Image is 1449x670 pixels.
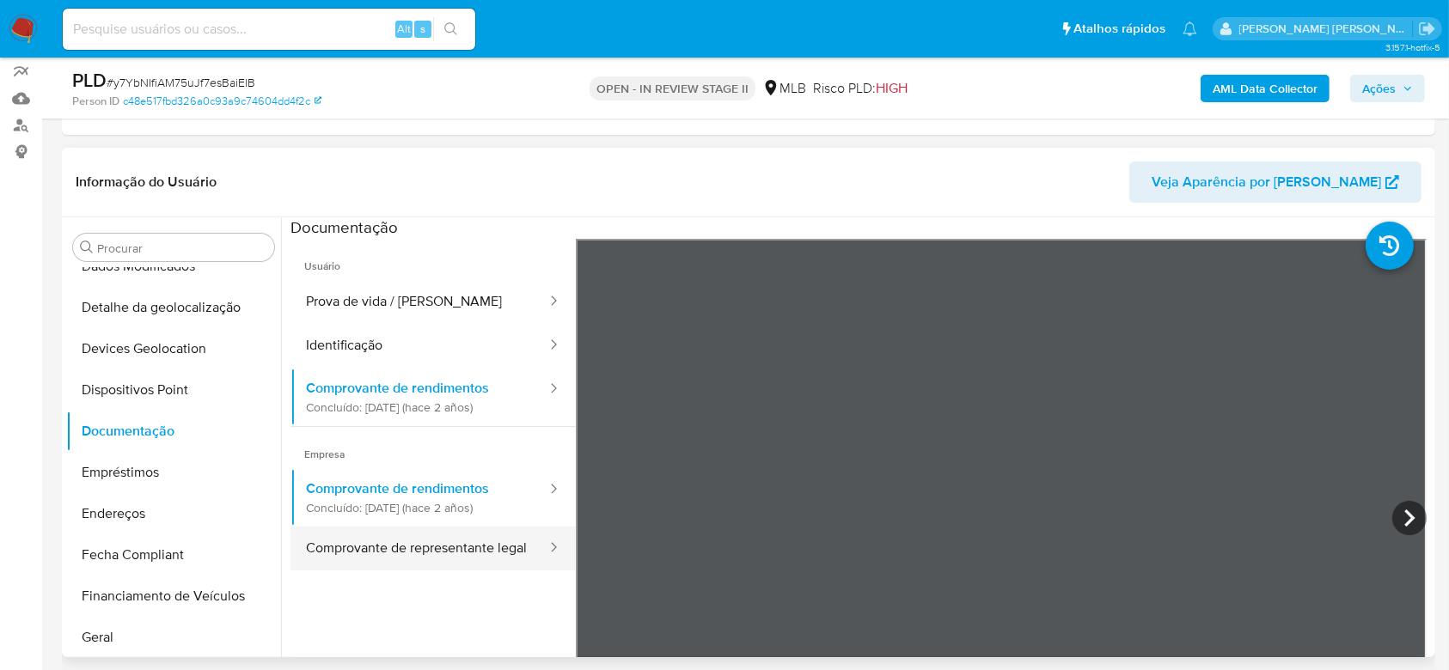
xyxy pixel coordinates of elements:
[76,174,217,191] h1: Informação do Usuário
[1073,20,1165,38] span: Atalhos rápidos
[66,576,281,617] button: Financiamento de Veículos
[123,94,321,109] a: c48e517fbd326a0c93a9c74604dd4f2c
[397,21,411,37] span: Alt
[72,94,119,109] b: Person ID
[66,411,281,452] button: Documentação
[1362,75,1396,102] span: Ações
[420,21,425,37] span: s
[433,17,468,41] button: search-icon
[66,534,281,576] button: Fecha Compliant
[66,617,281,658] button: Geral
[66,493,281,534] button: Endereços
[590,76,755,100] p: OPEN - IN REVIEW STAGE II
[1152,161,1381,203] span: Veja Aparência por [PERSON_NAME]
[66,452,281,493] button: Empréstimos
[66,287,281,328] button: Detalhe da geolocalização
[72,66,107,94] b: PLD
[80,241,94,254] button: Procurar
[1183,21,1197,36] a: Notificações
[813,79,908,98] span: Risco PLD:
[1129,161,1421,203] button: Veja Aparência por [PERSON_NAME]
[1201,75,1330,102] button: AML Data Collector
[66,369,281,411] button: Dispositivos Point
[107,74,255,91] span: # y7YbNIfiAM75uJf7esBaiElB
[876,78,908,98] span: HIGH
[97,241,267,256] input: Procurar
[63,18,475,40] input: Pesquise usuários ou casos...
[762,79,806,98] div: MLB
[1385,40,1440,54] span: 3.157.1-hotfix-5
[1213,75,1318,102] b: AML Data Collector
[1418,20,1436,38] a: Sair
[1239,21,1413,37] p: andrea.asantos@mercadopago.com.br
[66,328,281,369] button: Devices Geolocation
[1350,75,1425,102] button: Ações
